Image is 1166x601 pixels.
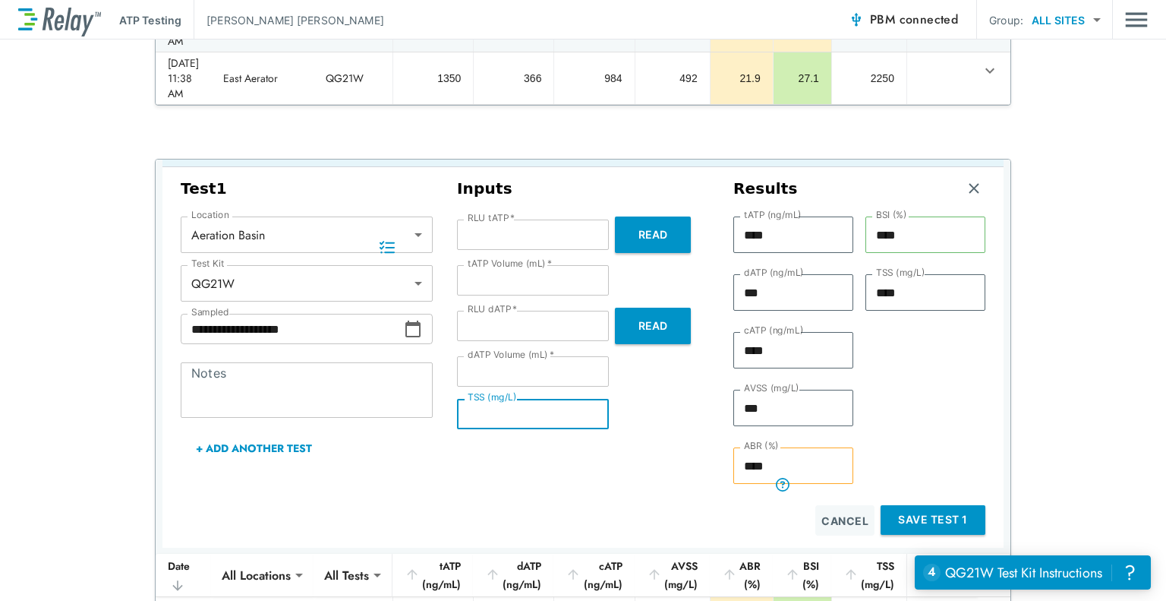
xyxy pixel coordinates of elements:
label: Test Kit [191,258,225,269]
div: tATP (ng/mL) [405,557,461,593]
input: Choose date, selected date is Aug 13, 2025 [181,314,404,344]
img: LuminUltra Relay [18,4,101,36]
img: Remove [966,181,982,196]
label: BSI (%) [876,210,907,220]
div: All Tests [314,560,380,590]
div: cATP (ng/mL) [566,557,622,593]
label: dATP (ng/mL) [744,267,804,278]
button: Read [615,308,691,344]
img: Drawer Icon [1125,5,1148,34]
label: RLU tATP [468,213,515,223]
div: TSS (mg/L) [843,557,894,593]
div: AVSS (mg/L) [647,557,698,593]
div: 492 [648,71,698,86]
label: dATP Volume (mL) [468,350,554,360]
img: Connected Icon [849,12,864,27]
h3: Test 1 [181,179,433,198]
td: QG21W [314,52,392,104]
label: TSS (mg/L) [876,267,925,278]
div: ABR (%) [722,557,761,593]
label: TSS (mg/L) [468,392,517,403]
div: Aeration Basin [181,220,433,250]
div: 2250 [844,71,894,86]
div: 21.9 [723,71,761,86]
button: Read [615,217,691,253]
td: East Aerator [211,52,314,104]
button: Cancel [815,505,874,536]
h3: Results [733,179,798,198]
div: 984 [566,71,622,86]
th: Date [156,554,211,597]
button: Main menu [1125,5,1148,34]
p: [PERSON_NAME] [PERSON_NAME] [206,12,384,28]
label: AVSS (mg/L) [744,383,799,394]
div: QG21W [181,268,433,299]
iframe: Resource center [915,555,1151,590]
div: 366 [486,71,541,86]
div: [DATE] 11:38 AM [168,55,199,101]
div: BSI (%) [785,557,819,593]
label: Location [191,210,229,220]
span: connected [900,11,959,28]
div: 27.1 [786,71,819,86]
p: Group: [989,12,1023,28]
div: 1350 [405,71,461,86]
label: Sampled [191,307,229,318]
label: cATP (ng/mL) [744,325,803,336]
h3: Inputs [457,179,709,198]
label: tATP (ng/mL) [744,210,802,220]
label: RLU dATP [468,304,517,315]
p: ATP Testing [119,12,181,28]
label: tATP Volume (mL) [468,258,552,269]
div: dATP (ng/mL) [485,557,541,593]
button: expand row [977,58,1003,84]
span: PBM [870,9,958,30]
button: PBM connected [843,5,964,35]
button: Save Test 1 [881,505,985,535]
div: All Locations [211,560,301,590]
label: ABR (%) [744,441,779,451]
button: + Add Another Test [181,430,327,467]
